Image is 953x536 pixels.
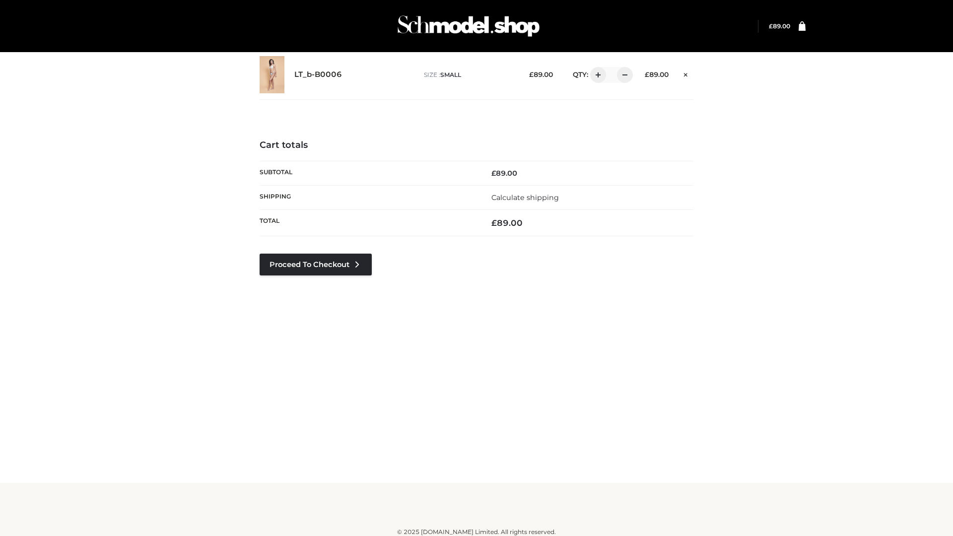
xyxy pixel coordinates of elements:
th: Total [260,210,476,236]
bdi: 89.00 [529,70,553,78]
a: LT_b-B0006 [294,70,342,79]
span: SMALL [440,71,461,78]
a: Remove this item [679,67,693,80]
div: QTY: [563,67,629,83]
span: £ [491,169,496,178]
p: size : [424,70,514,79]
th: Shipping [260,185,476,209]
span: £ [491,218,497,228]
bdi: 89.00 [769,22,790,30]
span: £ [645,70,649,78]
h4: Cart totals [260,140,693,151]
bdi: 89.00 [491,169,517,178]
bdi: 89.00 [491,218,523,228]
bdi: 89.00 [645,70,669,78]
img: Schmodel Admin 964 [394,6,543,46]
th: Subtotal [260,161,476,185]
a: Proceed to Checkout [260,254,372,275]
span: £ [769,22,773,30]
span: £ [529,70,534,78]
a: £89.00 [769,22,790,30]
a: Calculate shipping [491,193,559,202]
